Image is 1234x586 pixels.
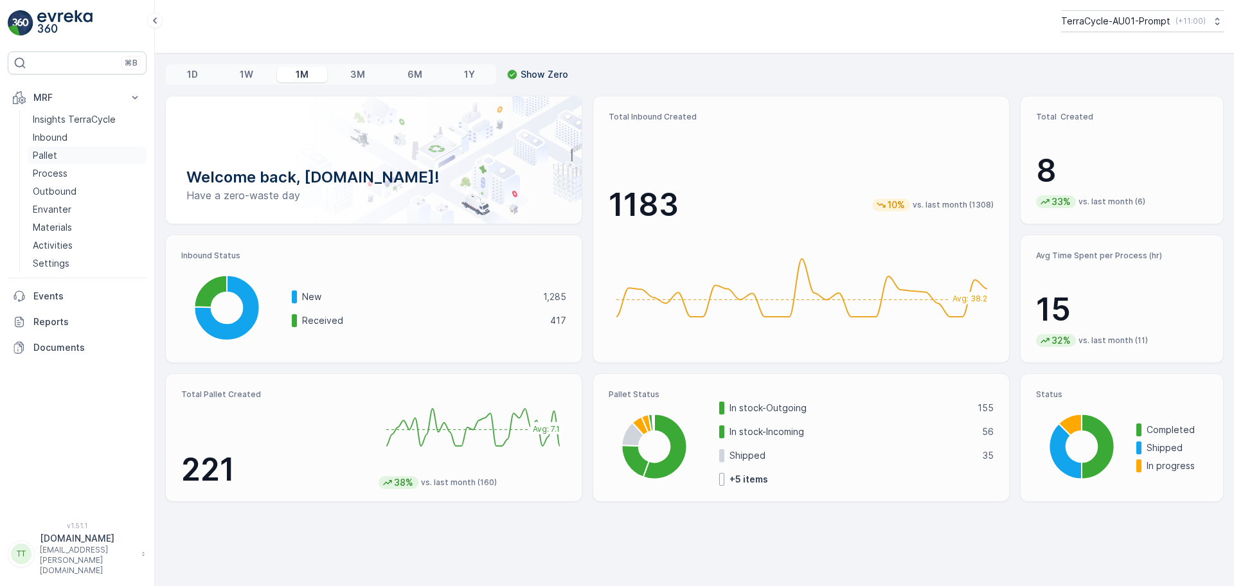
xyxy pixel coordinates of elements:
[33,91,121,104] p: MRF
[1036,112,1208,122] p: Total Created
[609,112,994,122] p: Total Inbound Created
[28,111,147,129] a: Insights TerraCycle
[1036,389,1208,400] p: Status
[729,425,974,438] p: In stock-Incoming
[8,10,33,36] img: logo
[28,182,147,200] a: Outbound
[978,402,994,414] p: 155
[1036,251,1208,261] p: Avg Time Spent per Process (hr)
[33,203,71,216] p: Envanter
[28,236,147,254] a: Activities
[543,290,566,303] p: 1,285
[8,335,147,360] a: Documents
[181,251,566,261] p: Inbound Status
[609,186,679,224] p: 1183
[28,146,147,164] a: Pallet
[33,113,116,126] p: Insights TerraCycle
[11,544,31,564] div: TT
[302,314,542,327] p: Received
[28,218,147,236] a: Materials
[1061,15,1170,28] p: TerraCycle-AU01-Prompt
[181,450,368,489] p: 221
[421,477,497,488] p: vs. last month (160)
[886,199,906,211] p: 10%
[983,449,994,462] p: 35
[350,68,365,81] p: 3M
[1176,16,1206,26] p: ( +11:00 )
[28,164,147,182] a: Process
[1050,195,1072,208] p: 33%
[40,545,135,576] p: [EMAIL_ADDRESS][PERSON_NAME][DOMAIN_NAME]
[550,314,566,327] p: 417
[33,239,73,252] p: Activities
[8,532,147,576] button: TT[DOMAIN_NAME][EMAIL_ADDRESS][PERSON_NAME][DOMAIN_NAME]
[464,68,475,81] p: 1Y
[181,389,368,400] p: Total Pallet Created
[407,68,422,81] p: 6M
[33,341,141,354] p: Documents
[296,68,308,81] p: 1M
[729,473,768,486] p: + 5 items
[1050,334,1072,347] p: 32%
[33,221,72,234] p: Materials
[1147,423,1208,436] p: Completed
[240,68,253,81] p: 1W
[8,309,147,335] a: Reports
[913,200,994,210] p: vs. last month (1308)
[28,200,147,218] a: Envanter
[33,290,141,303] p: Events
[186,167,561,188] p: Welcome back, [DOMAIN_NAME]!
[33,167,67,180] p: Process
[729,402,969,414] p: In stock-Outgoing
[125,58,138,68] p: ⌘B
[8,283,147,309] a: Events
[1036,152,1208,190] p: 8
[186,188,561,203] p: Have a zero-waste day
[33,257,69,270] p: Settings
[729,449,974,462] p: Shipped
[1078,335,1148,346] p: vs. last month (11)
[302,290,535,303] p: New
[1036,290,1208,329] p: 15
[28,254,147,272] a: Settings
[1061,10,1224,32] button: TerraCycle-AU01-Prompt(+11:00)
[33,185,76,198] p: Outbound
[33,131,67,144] p: Inbound
[393,476,415,489] p: 38%
[28,129,147,146] a: Inbound
[8,85,147,111] button: MRF
[33,315,141,328] p: Reports
[37,10,93,36] img: logo_light-DOdMpM7g.png
[1078,197,1145,207] p: vs. last month (6)
[1147,441,1208,454] p: Shipped
[33,149,57,162] p: Pallet
[609,389,994,400] p: Pallet Status
[1147,459,1208,472] p: In progress
[8,522,147,529] span: v 1.51.1
[521,68,568,81] p: Show Zero
[187,68,198,81] p: 1D
[982,425,994,438] p: 56
[40,532,135,545] p: [DOMAIN_NAME]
